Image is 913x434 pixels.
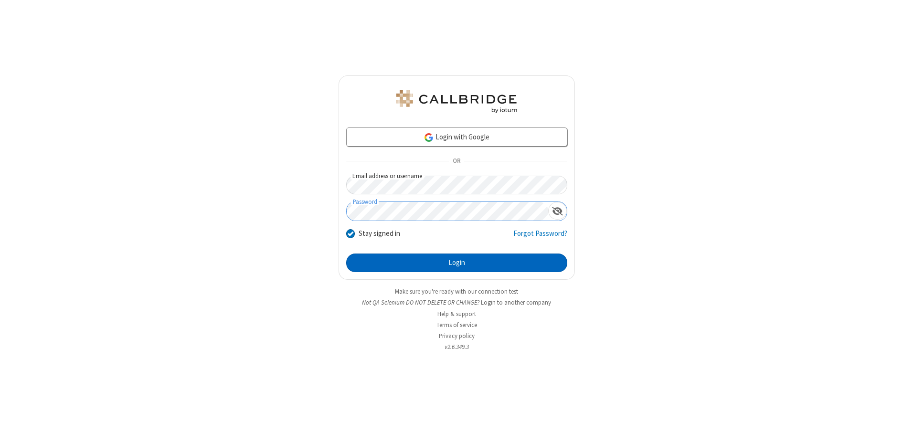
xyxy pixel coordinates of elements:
input: Password [347,202,548,221]
li: Not QA Selenium DO NOT DELETE OR CHANGE? [339,298,575,307]
img: QA Selenium DO NOT DELETE OR CHANGE [394,90,519,113]
img: google-icon.png [424,132,434,143]
a: Help & support [437,310,476,318]
button: Login to another company [481,298,551,307]
li: v2.6.349.3 [339,342,575,351]
a: Login with Google [346,127,567,147]
label: Stay signed in [359,228,400,239]
span: OR [449,155,464,168]
a: Forgot Password? [513,228,567,246]
a: Make sure you're ready with our connection test [395,287,518,296]
div: Show password [548,202,567,220]
a: Privacy policy [439,332,475,340]
input: Email address or username [346,176,567,194]
button: Login [346,254,567,273]
a: Terms of service [436,321,477,329]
